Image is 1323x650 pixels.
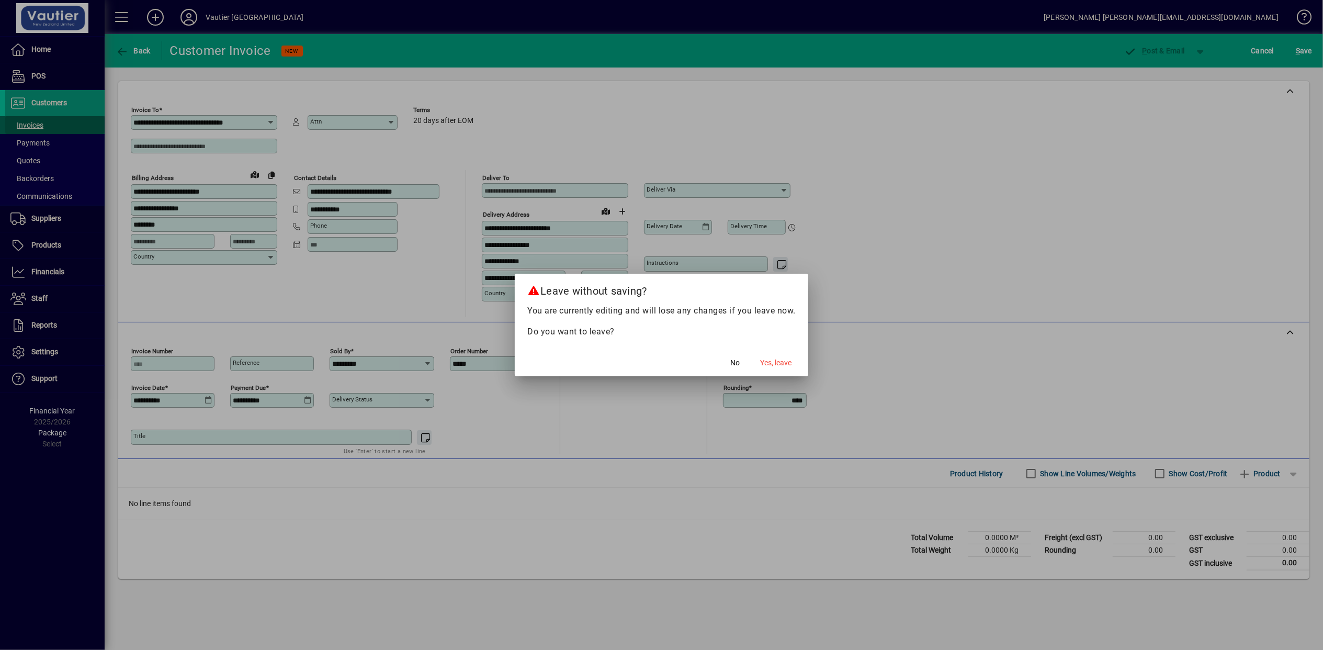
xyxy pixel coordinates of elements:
span: No [730,357,740,368]
button: Yes, leave [756,353,796,372]
span: Yes, leave [760,357,791,368]
h2: Leave without saving? [515,274,808,304]
p: Do you want to leave? [527,326,796,338]
button: No [718,353,752,372]
p: You are currently editing and will lose any changes if you leave now. [527,305,796,317]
